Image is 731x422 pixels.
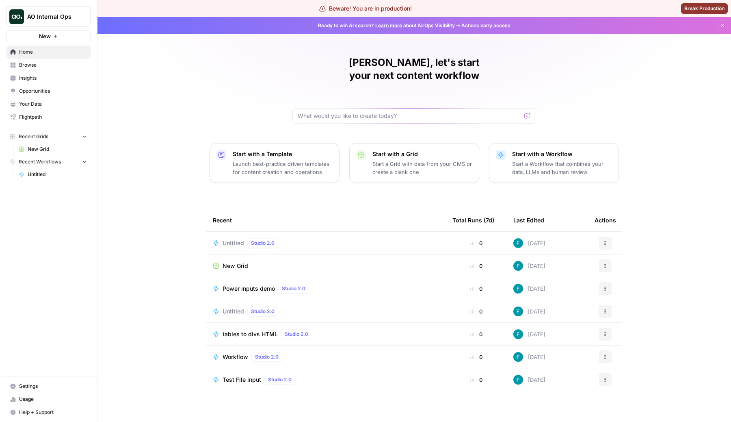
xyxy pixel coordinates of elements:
[251,239,275,247] span: Studio 2.0
[19,87,87,95] span: Opportunities
[6,7,91,27] button: Workspace: AO Internal Ops
[15,168,91,181] a: Untitled
[19,383,87,390] span: Settings
[6,156,91,168] button: Recent Workflows
[452,307,500,315] div: 0
[255,353,279,361] span: Studio 2.0
[213,352,439,362] a: WorkflowStudio 2.0
[6,98,91,111] a: Your Data
[15,143,91,156] a: New Grid
[513,284,523,294] img: 3qwd99qm5jrkms79koxglshcff0m
[27,13,76,21] span: AO Internal Ops
[213,329,439,339] a: tables to divs HTMLStudio 2.0
[6,46,91,59] a: Home
[513,209,544,231] div: Last Edited
[223,307,244,315] span: Untitled
[223,353,248,361] span: Workflow
[489,143,619,183] button: Start with a WorkflowStart a Workflow that combines your data, LLMs and human review
[285,331,308,338] span: Studio 2.0
[282,285,305,292] span: Studio 2.0
[233,160,333,176] p: Launch best-practice driven templates for content creation and operations
[513,307,523,316] img: 3qwd99qm5jrkms79koxglshcff0m
[213,262,439,270] a: New Grid
[6,72,91,85] a: Insights
[9,9,24,24] img: AO Internal Ops Logo
[512,160,612,176] p: Start a Workflow that combines your data, LLMs and human review
[19,133,48,140] span: Recent Grids
[39,32,51,40] span: New
[223,330,278,338] span: tables to divs HTML
[19,409,87,416] span: Help + Support
[213,284,439,294] a: Power inputs demoStudio 2.0
[372,150,472,158] p: Start with a Grid
[452,239,500,247] div: 0
[595,209,616,231] div: Actions
[452,262,500,270] div: 0
[19,74,87,82] span: Insights
[513,238,545,248] div: [DATE]
[349,143,479,183] button: Start with a GridStart a Grid with data from your CMS or create a blank one
[513,375,545,385] div: [DATE]
[223,262,248,270] span: New Grid
[513,352,545,362] div: [DATE]
[6,131,91,143] button: Recent Grids
[213,375,439,385] a: Test File inputStudio 2.0
[684,5,725,12] span: Break Production
[375,22,402,28] a: Learn more
[452,209,494,231] div: Total Runs (7d)
[513,307,545,316] div: [DATE]
[223,285,275,293] span: Power inputs demo
[19,113,87,121] span: Flightpath
[6,393,91,406] a: Usage
[6,30,91,42] button: New
[268,376,292,383] span: Studio 2.0
[19,48,87,56] span: Home
[19,100,87,108] span: Your Data
[513,375,523,385] img: 3qwd99qm5jrkms79koxglshcff0m
[213,238,439,248] a: UntitledStudio 2.0
[461,22,510,29] span: Actions early access
[6,85,91,98] a: Opportunities
[233,150,333,158] p: Start with a Template
[213,307,439,316] a: UntitledStudio 2.0
[28,146,87,153] span: New Grid
[19,158,61,165] span: Recent Workflows
[6,59,91,72] a: Browse
[19,396,87,403] span: Usage
[213,209,439,231] div: Recent
[452,376,500,384] div: 0
[292,56,536,82] h1: [PERSON_NAME], let's start your next content workflow
[318,22,455,29] span: Ready to win AI search? about AirOps Visibility
[298,112,521,120] input: What would you like to create today?
[223,239,244,247] span: Untitled
[513,329,545,339] div: [DATE]
[223,376,261,384] span: Test File input
[28,171,87,178] span: Untitled
[513,261,523,271] img: 3qwd99qm5jrkms79koxglshcff0m
[372,160,472,176] p: Start a Grid with data from your CMS or create a blank one
[513,238,523,248] img: 3qwd99qm5jrkms79koxglshcff0m
[19,61,87,69] span: Browse
[681,3,728,14] button: Break Production
[210,143,340,183] button: Start with a TemplateLaunch best-practice driven templates for content creation and operations
[251,308,275,315] span: Studio 2.0
[513,352,523,362] img: 3qwd99qm5jrkms79koxglshcff0m
[6,406,91,419] button: Help + Support
[452,330,500,338] div: 0
[319,4,412,13] div: Beware! You are in production!
[513,284,545,294] div: [DATE]
[6,111,91,124] a: Flightpath
[452,353,500,361] div: 0
[6,380,91,393] a: Settings
[513,329,523,339] img: 3qwd99qm5jrkms79koxglshcff0m
[513,261,545,271] div: [DATE]
[452,285,500,293] div: 0
[512,150,612,158] p: Start with a Workflow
